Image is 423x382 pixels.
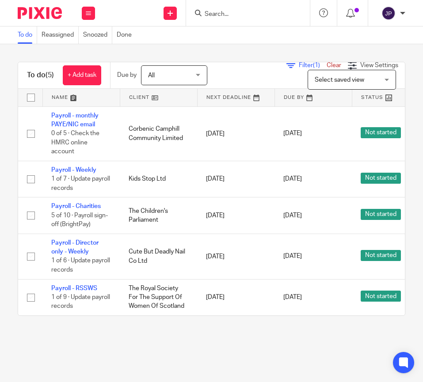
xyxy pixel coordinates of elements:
[361,291,401,302] span: Not started
[120,234,197,279] td: Cute But Deadly Nail Co Ltd
[120,279,197,315] td: The Royal Society For The Support Of Women Of Scotland
[51,285,97,291] a: Payroll - RSSWS
[197,279,274,315] td: [DATE]
[63,65,101,85] a: + Add task
[51,294,110,310] span: 1 of 9 · Update payroll records
[283,212,302,219] span: [DATE]
[51,130,99,155] span: 0 of 5 · Check the HMRC online account
[120,197,197,234] td: The Children's Parliament
[51,113,99,128] a: Payroll - monthly PAYE/NIC email
[197,161,274,197] td: [DATE]
[18,7,62,19] img: Pixie
[299,62,327,68] span: Filter
[283,294,302,300] span: [DATE]
[381,6,396,20] img: svg%3E
[361,250,401,261] span: Not started
[315,77,364,83] span: Select saved view
[360,62,398,68] span: View Settings
[46,72,54,79] span: (5)
[361,209,401,220] span: Not started
[51,212,108,228] span: 5 of 10 · Payroll sign-off (BrightPay)
[18,26,37,44] a: To do
[313,62,320,68] span: (1)
[51,167,96,173] a: Payroll - Weekly
[283,176,302,182] span: [DATE]
[83,26,112,44] a: Snoozed
[327,62,341,68] a: Clear
[120,106,197,161] td: Corbenic Camphill Community Limited
[51,240,99,255] a: Payroll - Director only - Weekly
[117,71,137,79] p: Due by
[204,11,283,19] input: Search
[283,253,302,260] span: [DATE]
[117,26,136,44] a: Done
[283,131,302,137] span: [DATE]
[51,203,101,209] a: Payroll - Charities
[27,71,54,80] h1: To do
[148,72,155,79] span: All
[361,127,401,138] span: Not started
[197,197,274,234] td: [DATE]
[120,161,197,197] td: Kids Stop Ltd
[197,234,274,279] td: [DATE]
[51,258,110,273] span: 1 of 6 · Update payroll records
[361,173,401,184] span: Not started
[197,106,274,161] td: [DATE]
[42,26,79,44] a: Reassigned
[51,176,110,191] span: 1 of 7 · Update payroll records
